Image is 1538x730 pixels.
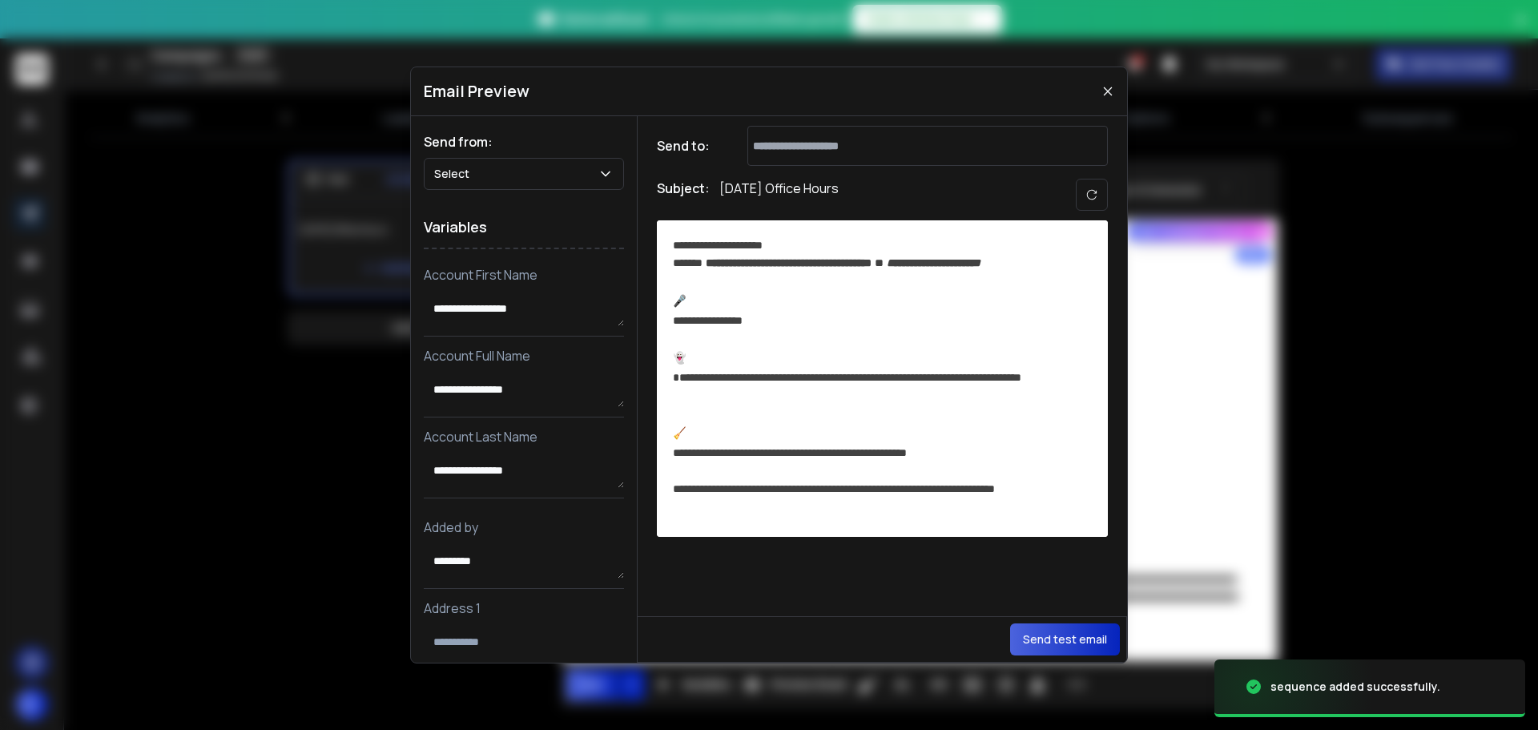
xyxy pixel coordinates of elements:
button: Send test email [1010,623,1120,655]
div: sequence added successfully. [1270,679,1440,695]
p: Account First Name [424,265,624,284]
h1: Variables [424,206,624,249]
h1: Send to: [657,136,721,155]
p: [DATE] Office Hours [719,179,839,211]
h1: Send from: [424,132,624,151]
p: Added by [424,518,624,537]
h1: Email Preview [424,80,529,103]
p: Account Full Name [424,346,624,365]
p: Account Last Name [424,427,624,446]
p: Select [434,166,476,182]
h1: Subject: [657,179,710,211]
p: Address 1 [424,599,624,618]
